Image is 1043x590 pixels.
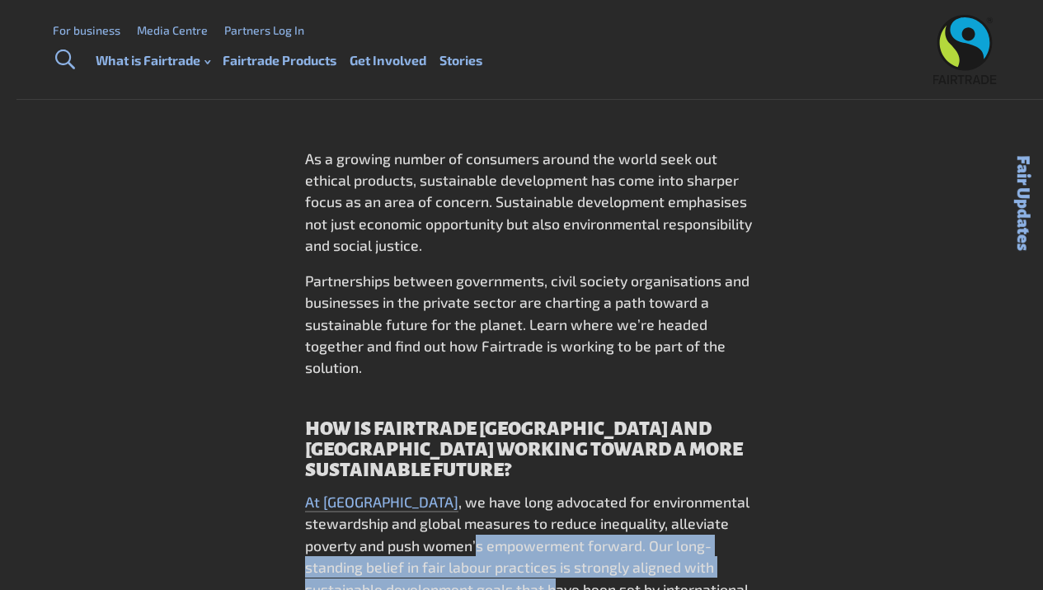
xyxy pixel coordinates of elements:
img: Fairtrade Australia New Zealand logo [933,15,997,84]
a: At [GEOGRAPHIC_DATA] [305,493,458,512]
a: Media Centre [137,23,208,37]
span: Partnerships between governments, civil society organisations and businesses in the private secto... [305,271,749,377]
b: How is Fairtrade [GEOGRAPHIC_DATA] and [GEOGRAPHIC_DATA] working toward a more sustainable future? [305,418,743,480]
a: What is Fairtrade [96,49,210,72]
a: For business [53,23,120,37]
a: Get Involved [350,49,426,72]
a: Fairtrade Products [223,49,336,72]
span: At [GEOGRAPHIC_DATA] [305,493,458,511]
a: Toggle Search [45,40,85,81]
span: As a growing number of consumers around the world seek out ethical products, sustainable developm... [305,149,752,255]
a: Stories [439,49,482,72]
a: Partners Log In [224,23,304,37]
